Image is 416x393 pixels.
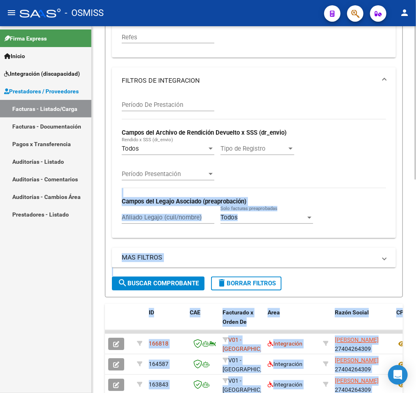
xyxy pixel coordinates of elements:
span: Inicio [4,52,25,61]
span: Integración (discapacidad) [4,69,80,78]
span: Area [268,309,280,316]
datatable-header-cell: Razón Social [332,304,393,340]
div: 27404264309 [335,336,390,353]
datatable-header-cell: ID [145,304,186,340]
span: Buscar Comprobante [118,280,199,287]
datatable-header-cell: Facturado x Orden De [219,304,264,340]
span: Facturado x Orden De [223,309,253,325]
datatable-header-cell: Area [264,304,320,340]
span: ID [149,309,154,316]
mat-expansion-panel-header: FILTROS DE INTEGRACION [112,68,396,94]
div: 27404264309 [335,356,390,373]
mat-expansion-panel-header: MAS FILTROS [112,248,396,268]
div: Open Intercom Messenger [388,365,408,385]
span: CPBT [396,309,411,316]
datatable-header-cell: CAE [186,304,219,340]
span: 164587 [149,361,168,368]
strong: Campos del Archivo de Rendición Devuelto x SSS (dr_envio) [122,129,286,137]
mat-icon: delete [217,278,227,288]
span: Todos [221,214,238,221]
span: Período Presentación [122,171,207,178]
span: Integración [268,361,302,368]
span: [PERSON_NAME] [335,337,379,343]
span: [PERSON_NAME] [335,357,379,364]
span: Todos [122,145,139,153]
button: Buscar Comprobante [112,277,205,291]
span: CAE [190,309,200,316]
strong: Campos del Legajo Asociado (preaprobación) [122,198,246,206]
span: 166818 [149,341,168,347]
span: Integración [268,341,302,347]
span: - OSMISS [65,4,104,22]
span: Integración [268,382,302,388]
span: Prestadores / Proveedores [4,87,79,96]
span: Razón Social [335,309,369,316]
mat-icon: menu [7,8,16,18]
div: FILTROS DE INTEGRACION [112,94,396,238]
mat-icon: search [118,278,127,288]
span: 163843 [149,382,168,388]
button: Borrar Filtros [211,277,282,291]
mat-panel-title: FILTROS DE INTEGRACION [122,76,376,85]
span: [PERSON_NAME] [335,378,379,384]
span: Firma Express [4,34,47,43]
mat-icon: person [400,8,409,18]
span: Tipo de Registro [221,145,287,153]
mat-panel-title: MAS FILTROS [122,253,376,262]
span: Borrar Filtros [217,280,276,287]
